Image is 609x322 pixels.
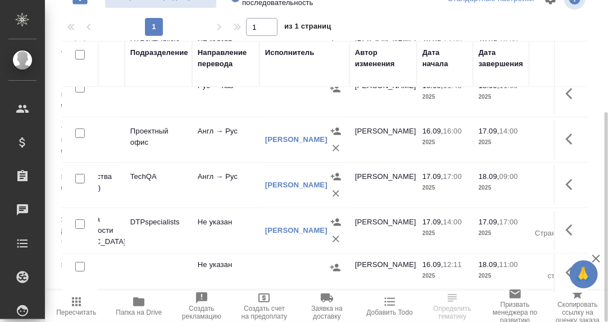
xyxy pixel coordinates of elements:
[559,126,586,153] button: Здесь прячутся важные кнопки
[116,309,162,316] span: Папка на Drive
[328,185,344,202] button: Удалить
[499,218,518,226] p: 17:00
[349,165,417,205] td: [PERSON_NAME]
[422,47,467,70] div: Дата начала
[479,228,524,239] p: 2025
[499,260,518,269] p: 11:00
[479,137,524,148] p: 2025
[535,182,580,194] p: час
[422,182,467,194] p: 2025
[428,305,477,320] span: Определить тематику
[535,137,580,148] p: слово
[192,211,260,250] td: Не указан
[192,254,260,293] td: Не указан
[192,120,260,159] td: Англ → Рус
[265,47,315,58] div: Исполнитель
[265,181,328,189] a: [PERSON_NAME]
[240,305,289,320] span: Создать счет на предоплату
[421,291,484,322] button: Определить тематику
[535,91,580,103] p: слово
[327,259,344,276] button: Назначить
[130,47,188,58] div: Подразделение
[355,47,411,70] div: Автор изменения
[198,47,254,70] div: Направление перевода
[479,91,524,103] p: 2025
[349,254,417,293] td: [PERSON_NAME]
[125,120,192,159] td: Проектный офис
[443,127,462,135] p: 16:00
[125,165,192,205] td: TechQA
[349,120,417,159] td: [PERSON_NAME]
[559,217,586,243] button: Здесь прячутся важные кнопки
[484,291,547,322] button: Призвать менеджера по развитию
[422,91,467,103] p: 2025
[108,291,171,322] button: Папка на Drive
[570,260,598,288] button: 🙏
[559,259,586,286] button: Здесь прячутся важные кнопки
[422,172,443,181] p: 17.09,
[56,309,96,316] span: Пересчитать
[328,140,344,157] button: Удалить
[296,291,358,322] button: Заявка на доставку
[535,126,580,137] p: 748,6
[479,260,499,269] p: 18.09,
[328,214,344,231] button: Назначить
[422,137,467,148] p: 2025
[366,309,412,316] span: Добавить Todo
[535,171,580,182] p: 0,5
[559,80,586,107] button: Здесь прячутся важные кнопки
[499,172,518,181] p: 09:00
[574,263,593,286] span: 🙏
[284,20,331,36] span: из 1 страниц
[233,291,296,322] button: Создать счет на предоплату
[479,270,524,282] p: 2025
[125,211,192,250] td: DTPspecialists
[170,291,233,322] button: Создать рекламацию
[546,291,609,322] button: Скопировать ссылку на оценку заказа
[479,218,499,226] p: 17.09,
[443,172,462,181] p: 17:00
[535,217,580,228] p: 6
[349,211,417,250] td: [PERSON_NAME]
[45,291,108,322] button: Пересчитать
[422,228,467,239] p: 2025
[192,75,260,114] td: Рус → Каз
[327,80,344,97] button: Назначить
[535,228,580,239] p: Страница А4
[328,231,344,247] button: Удалить
[479,182,524,194] p: 2025
[265,226,328,234] a: [PERSON_NAME]
[349,75,417,114] td: [PERSON_NAME]
[192,165,260,205] td: Англ → Рус
[443,260,462,269] p: 12:11
[535,47,580,70] div: Общий объем
[422,270,467,282] p: 2025
[177,305,226,320] span: Создать рекламацию
[499,127,518,135] p: 14:00
[422,127,443,135] p: 16.09,
[535,259,580,270] p: 0
[328,168,344,185] button: Назначить
[422,260,443,269] p: 16.09,
[479,127,499,135] p: 17.09,
[358,291,421,322] button: Добавить Todo
[302,305,352,320] span: Заявка на доставку
[535,270,580,282] p: страница
[328,123,344,140] button: Назначить
[479,47,524,70] div: Дата завершения
[265,135,328,144] a: [PERSON_NAME]
[443,218,462,226] p: 14:00
[422,218,443,226] p: 17.09,
[559,171,586,198] button: Здесь прячутся важные кнопки
[479,172,499,181] p: 18.09,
